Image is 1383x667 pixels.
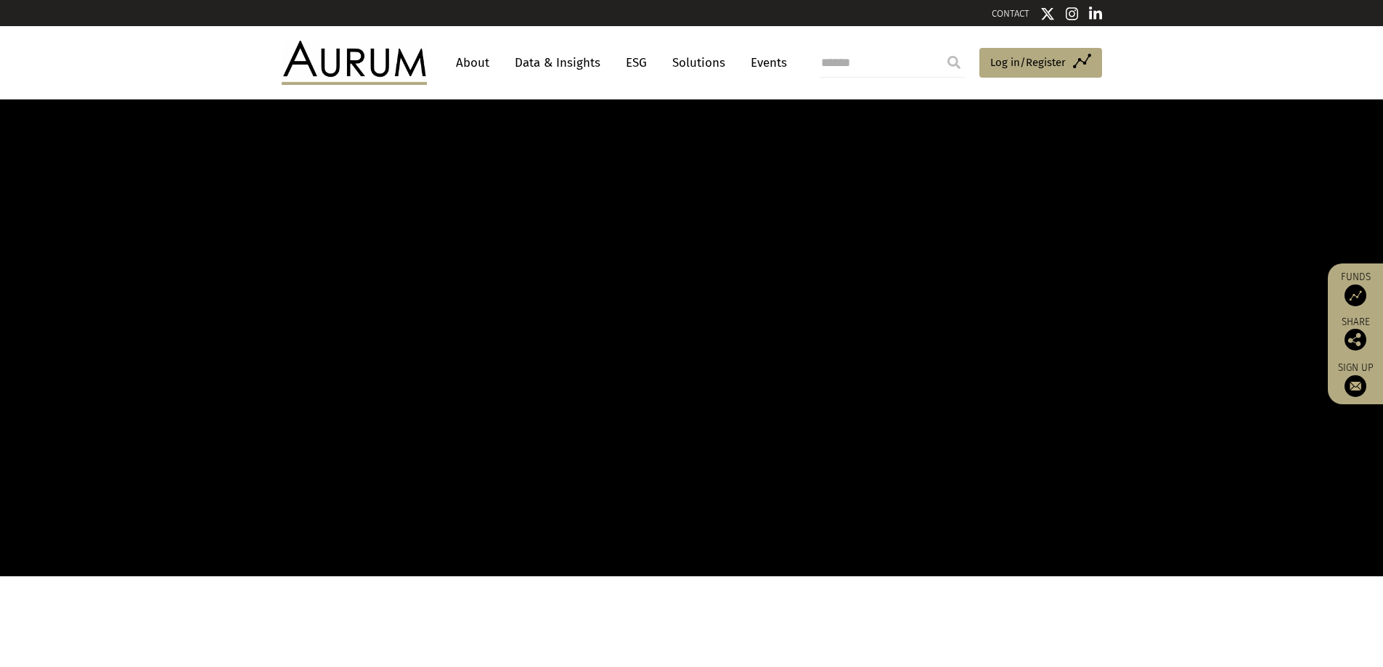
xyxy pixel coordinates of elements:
input: Submit [939,48,968,77]
img: Linkedin icon [1089,7,1102,21]
div: Share [1335,317,1376,351]
a: Solutions [665,49,733,76]
img: Twitter icon [1040,7,1055,21]
a: CONTACT [992,8,1029,19]
a: Data & Insights [507,49,608,76]
img: Aurum [282,41,427,84]
a: Funds [1335,271,1376,306]
img: Instagram icon [1066,7,1079,21]
a: Log in/Register [979,48,1102,78]
a: Events [743,49,787,76]
img: Share this post [1345,329,1366,351]
a: Sign up [1335,361,1376,397]
img: Sign up to our newsletter [1345,375,1366,397]
span: Log in/Register [990,54,1066,71]
img: Access Funds [1345,285,1366,306]
a: ESG [619,49,654,76]
a: About [449,49,497,76]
